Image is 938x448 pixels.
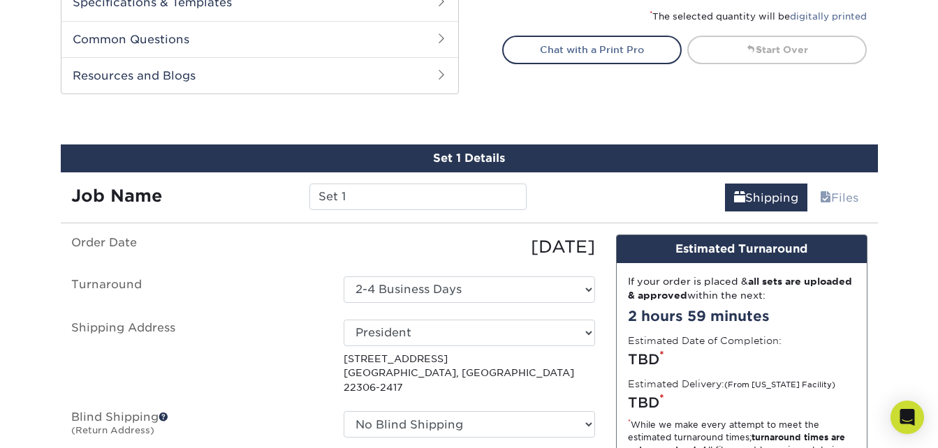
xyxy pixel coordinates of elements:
[344,352,595,394] p: [STREET_ADDRESS] [GEOGRAPHIC_DATA], [GEOGRAPHIC_DATA] 22306-2417
[724,380,835,389] small: (From [US_STATE] Facility)
[628,392,856,413] div: TBD
[628,349,856,370] div: TBD
[628,377,835,391] label: Estimated Delivery:
[309,184,527,210] input: Enter a job name
[725,184,807,211] a: Shipping
[687,36,867,64] a: Start Over
[61,320,333,394] label: Shipping Address
[617,235,867,263] div: Estimated Turnaround
[61,21,458,57] h2: Common Questions
[628,274,856,303] div: If your order is placed & within the next:
[333,234,606,260] div: [DATE]
[650,11,867,22] small: The selected quantity will be
[502,36,682,64] a: Chat with a Print Pro
[811,184,867,211] a: Files
[71,425,154,435] small: (Return Address)
[790,11,867,22] a: digitally printed
[891,401,924,434] div: Open Intercom Messenger
[820,191,831,204] span: files
[71,186,162,206] strong: Job Name
[628,306,856,327] div: 2 hours 59 minutes
[61,276,333,303] label: Turnaround
[628,334,782,348] label: Estimated Date of Completion:
[61,57,458,94] h2: Resources and Blogs
[734,191,745,204] span: shipping
[61,144,878,172] div: Set 1 Details
[61,411,333,443] label: Blind Shipping
[61,234,333,260] label: Order Date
